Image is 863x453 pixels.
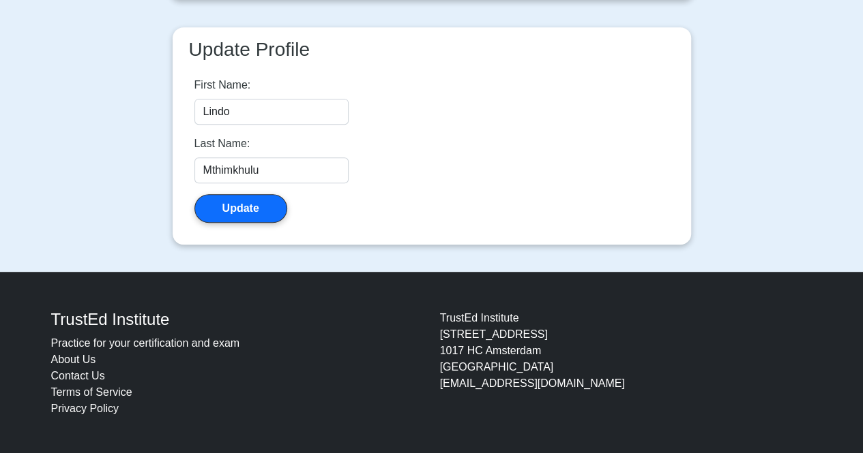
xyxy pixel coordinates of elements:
a: Contact Us [51,370,105,381]
a: Practice for your certification and exam [51,337,240,349]
h4: TrustEd Institute [51,310,424,330]
button: Update [194,194,287,223]
label: Last Name: [194,136,250,152]
h3: Update Profile [184,38,680,61]
div: TrustEd Institute [STREET_ADDRESS] 1017 HC Amsterdam [GEOGRAPHIC_DATA] [EMAIL_ADDRESS][DOMAIN_NAME] [432,310,821,417]
a: Terms of Service [51,386,132,398]
a: About Us [51,354,96,365]
a: Privacy Policy [51,403,119,414]
label: First Name: [194,77,251,93]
